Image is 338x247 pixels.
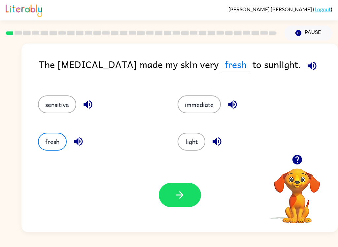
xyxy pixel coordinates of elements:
button: fresh [38,133,67,151]
video: Your browser must support playing .mp4 files to use Literably. Please try using another browser. [264,158,330,224]
a: Logout [315,6,331,12]
img: Literably [6,3,42,17]
span: fresh [221,57,250,72]
div: ( ) [228,6,332,12]
div: The [MEDICAL_DATA] made my skin very to sunlight. [39,57,338,82]
span: [PERSON_NAME] [PERSON_NAME] [228,6,313,12]
button: immediate [178,95,221,113]
button: sensitive [38,95,76,113]
button: light [178,133,205,151]
button: Pause [285,25,332,41]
